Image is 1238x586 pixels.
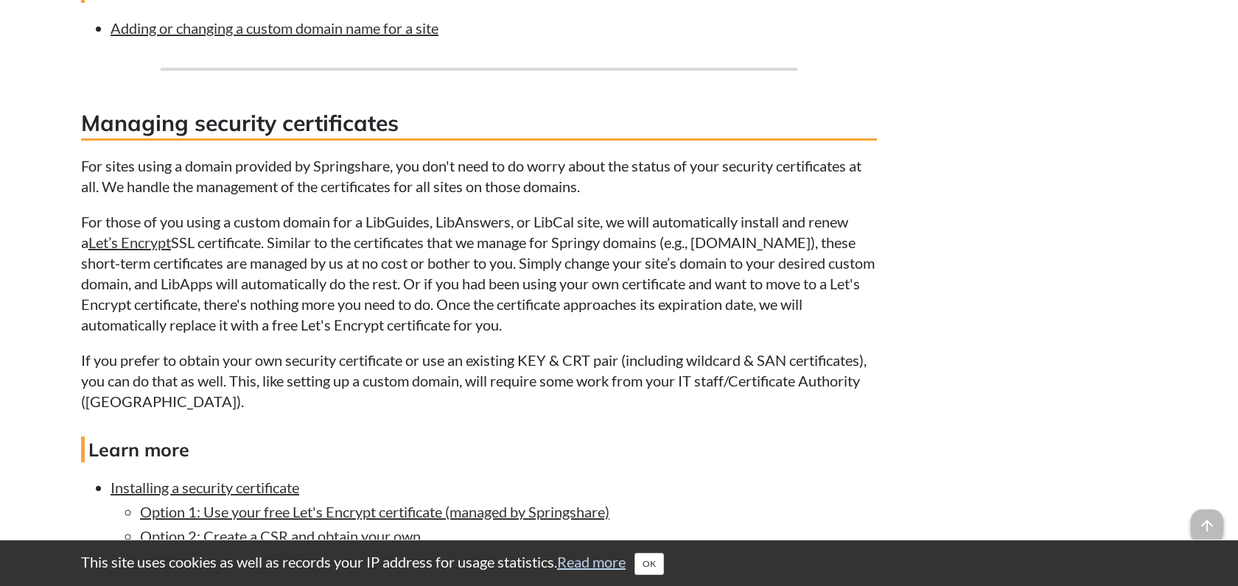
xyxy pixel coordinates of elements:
a: Adding or changing a custom domain name for a site [111,19,438,37]
a: Option 1: Use your free Let's Encrypt certificate (managed by Springshare) [140,503,609,520]
a: Read more [557,553,626,571]
button: Close [634,553,664,575]
h3: Managing security certificates [81,107,877,141]
a: Installing a security certificate [111,479,299,496]
span: arrow_upward [1191,509,1223,542]
h4: Learn more [81,437,877,462]
p: If you prefer to obtain your own security certificate or use an existing KEY & CRT pair (includin... [81,350,877,412]
p: For sites using a domain provided by Springshare, you don't need to do worry about the status of ... [81,155,877,197]
div: This site uses cookies as well as records your IP address for usage statistics. [66,551,1172,575]
a: Let’s Encrypt [88,233,171,251]
p: For those of you using a custom domain for a LibGuides, LibAnswers, or LibCal site, we will autom... [81,211,877,335]
a: arrow_upward [1191,511,1223,529]
a: Option 2: Create a CSR and obtain your own [140,527,421,545]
